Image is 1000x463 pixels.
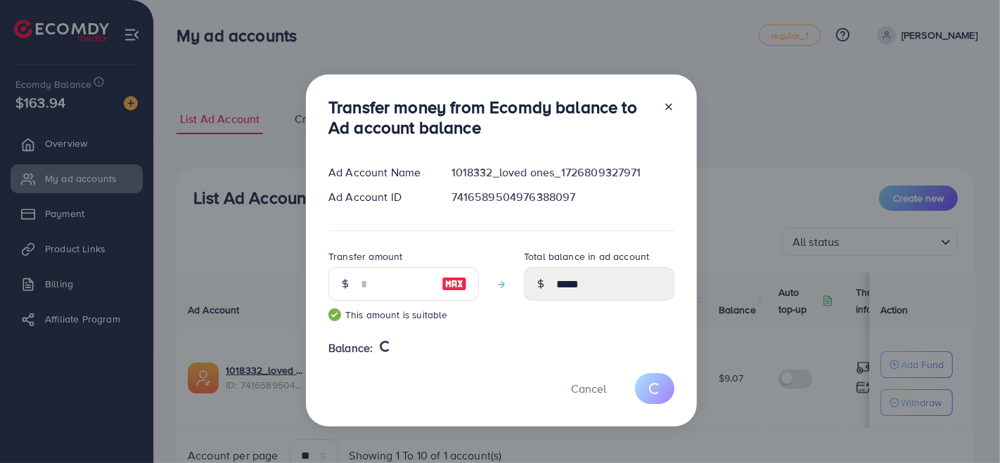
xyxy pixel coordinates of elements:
[571,381,606,396] span: Cancel
[328,249,402,263] label: Transfer amount
[524,249,649,263] label: Total balance in ad account
[317,164,440,181] div: Ad Account Name
[440,189,686,205] div: 7416589504976388097
[328,97,652,138] h3: Transfer money from Ecomdy balance to Ad account balance
[328,308,341,321] img: guide
[328,308,479,322] small: This amount is suitable
[940,400,989,452] iframe: Chat
[553,373,624,403] button: Cancel
[317,189,440,205] div: Ad Account ID
[328,340,373,356] span: Balance:
[442,275,467,292] img: image
[440,164,686,181] div: 1018332_loved ones_1726809327971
